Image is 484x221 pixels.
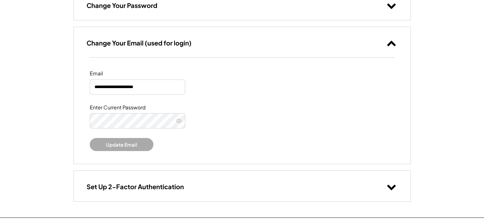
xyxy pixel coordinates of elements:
h3: Change Your Email (used for login) [87,39,192,47]
h3: Change Your Password [87,1,157,10]
button: Update Email [90,138,153,151]
div: Email [90,70,153,77]
div: Enter Current Password [90,104,153,111]
h3: Set Up 2-Factor Authentication [87,183,184,191]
